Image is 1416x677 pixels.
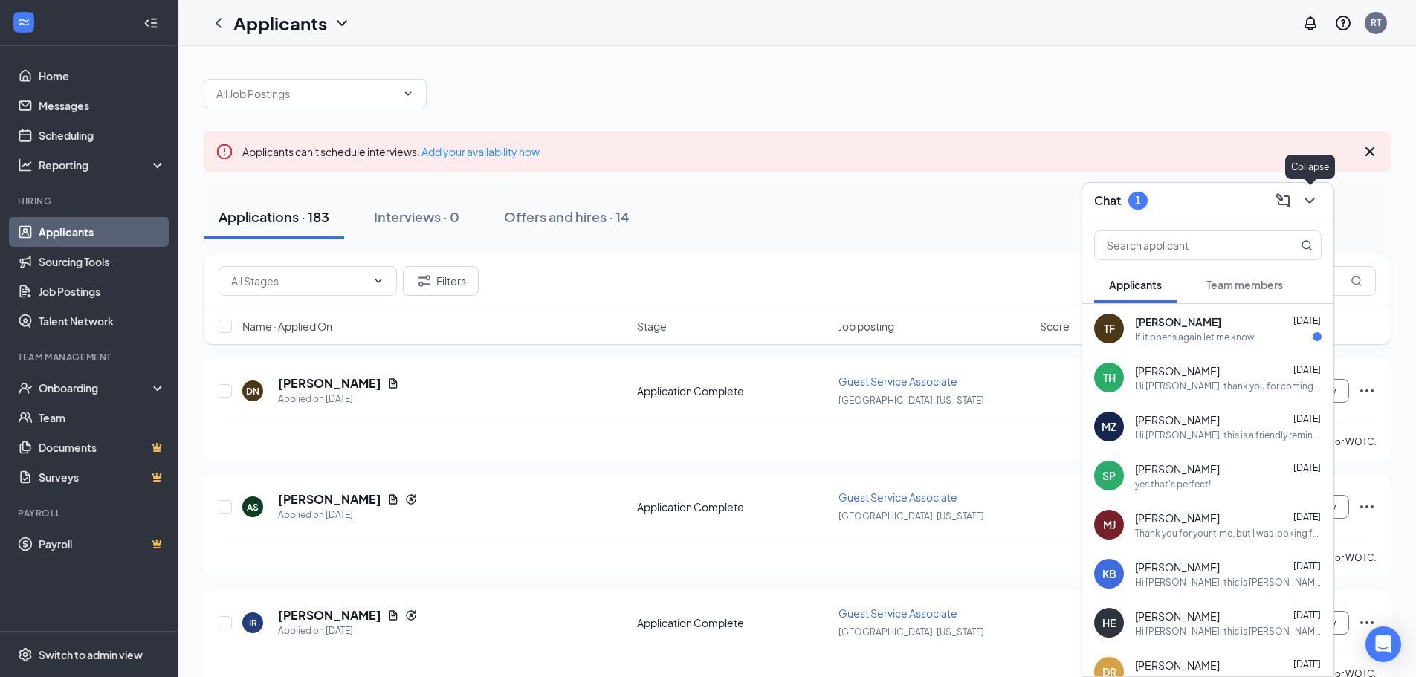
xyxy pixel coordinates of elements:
[39,276,166,306] a: Job Postings
[246,385,259,398] div: DN
[416,272,433,290] svg: Filter
[1302,14,1319,32] svg: Notifications
[1135,576,1322,589] div: Hi [PERSON_NAME], this is [PERSON_NAME] the manager of European Wax Center. Would you be able to ...
[1301,192,1319,210] svg: ChevronDown
[1371,16,1381,29] div: RT
[18,647,33,662] svg: Settings
[1358,382,1376,400] svg: Ellipses
[1103,370,1116,385] div: TH
[1135,412,1220,427] span: [PERSON_NAME]
[39,433,166,462] a: DocumentsCrown
[39,217,166,247] a: Applicants
[39,91,166,120] a: Messages
[18,380,33,395] svg: UserCheck
[1135,511,1220,525] span: [PERSON_NAME]
[18,195,163,207] div: Hiring
[637,383,830,398] div: Application Complete
[1135,560,1220,574] span: [PERSON_NAME]
[39,403,166,433] a: Team
[387,378,399,389] svg: Document
[1361,143,1379,161] svg: Cross
[210,14,227,32] svg: ChevronLeft
[387,609,399,621] svg: Document
[278,392,399,406] div: Applied on [DATE]
[1135,194,1141,207] div: 1
[219,207,329,226] div: Applications · 183
[1102,566,1116,581] div: KB
[1102,468,1116,483] div: SP
[1358,614,1376,632] svg: Ellipses
[1293,462,1321,473] span: [DATE]
[39,158,167,172] div: Reporting
[1102,419,1116,434] div: MZ
[333,14,351,32] svg: ChevronDown
[278,491,381,508] h5: [PERSON_NAME]
[249,617,257,629] div: IR
[39,61,166,91] a: Home
[1301,239,1313,251] svg: MagnifyingGlass
[405,493,417,505] svg: Reapply
[1206,278,1283,291] span: Team members
[1358,498,1376,516] svg: Ellipses
[1293,560,1321,571] span: [DATE]
[1298,189,1322,213] button: ChevronDown
[1135,527,1322,540] div: Thank you for your time, but I was looking for something that pays a little more 🫶🏻
[242,145,540,158] span: Applicants can't schedule interviews.
[1095,231,1271,259] input: Search applicant
[838,626,984,638] span: [GEOGRAPHIC_DATA], [US_STATE]
[402,88,414,100] svg: ChevronDown
[1135,461,1220,476] span: [PERSON_NAME]
[1293,413,1321,424] span: [DATE]
[838,375,957,388] span: Guest Service Associate
[1135,609,1220,623] span: [PERSON_NAME]
[39,647,143,662] div: Switch to admin view
[1103,517,1116,532] div: MJ
[1293,364,1321,375] span: [DATE]
[1293,315,1321,326] span: [DATE]
[421,145,540,158] a: Add your availability now
[1135,363,1220,378] span: [PERSON_NAME]
[1293,511,1321,522] span: [DATE]
[1104,321,1115,336] div: TF
[1040,319,1070,334] span: Score
[1365,626,1401,662] div: Open Intercom Messenger
[18,507,163,519] div: Payroll
[216,85,396,102] input: All Job Postings
[1271,189,1295,213] button: ComposeMessage
[403,266,479,296] button: Filter Filters
[278,508,417,522] div: Applied on [DATE]
[637,499,830,514] div: Application Complete
[1293,609,1321,621] span: [DATE]
[1135,314,1221,329] span: [PERSON_NAME]
[637,615,830,630] div: Application Complete
[838,606,957,620] span: Guest Service Associate
[39,380,153,395] div: Onboarding
[39,247,166,276] a: Sourcing Tools
[39,120,166,150] a: Scheduling
[637,319,667,334] span: Stage
[1274,192,1292,210] svg: ComposeMessage
[504,207,630,226] div: Offers and hires · 14
[1135,658,1220,673] span: [PERSON_NAME]
[216,143,233,161] svg: Error
[1102,615,1116,630] div: HE
[18,351,163,363] div: Team Management
[247,501,259,514] div: AS
[1135,478,1211,490] div: yes that's perfect!
[1285,155,1335,179] div: Collapse
[387,493,399,505] svg: Document
[1334,14,1352,32] svg: QuestionInfo
[838,395,984,406] span: [GEOGRAPHIC_DATA], [US_STATE]
[242,319,332,334] span: Name · Applied On
[143,16,158,30] svg: Collapse
[405,609,417,621] svg: Reapply
[1135,331,1255,343] div: If it opens again let me know
[39,462,166,492] a: SurveysCrown
[838,511,984,522] span: [GEOGRAPHIC_DATA], [US_STATE]
[1109,278,1162,291] span: Applicants
[231,273,366,289] input: All Stages
[39,529,166,559] a: PayrollCrown
[39,306,166,336] a: Talent Network
[278,375,381,392] h5: [PERSON_NAME]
